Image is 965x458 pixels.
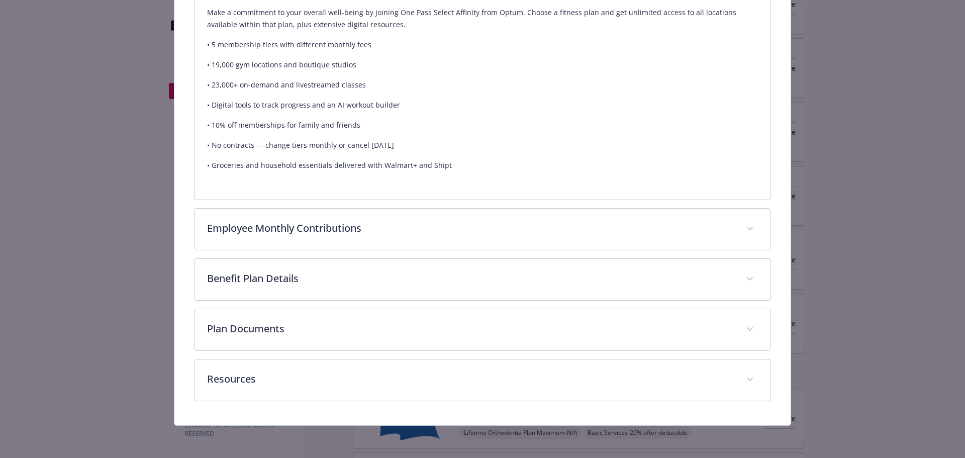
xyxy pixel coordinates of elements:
[207,7,758,31] p: Make a commitment to your overall well-being by joining One Pass Select Affinity from Optum. Choo...
[207,321,734,336] p: Plan Documents
[195,359,770,401] div: Resources
[195,209,770,250] div: Employee Monthly Contributions
[207,221,734,236] p: Employee Monthly Contributions
[207,39,758,51] p: • 5 membership tiers with different monthly fees
[207,119,758,131] p: • 10% off memberships for family and friends
[207,59,758,71] p: • 19,000 gym locations and boutique studios
[207,159,758,171] p: • Groceries and household essentials delivered with Walmart+ and Shipt
[207,99,758,111] p: • Digital tools to track progress and an AI workout builder
[207,79,758,91] p: • 23,000+ on-demand and livestreamed classes
[207,139,758,151] p: • No contracts — change tiers monthly or cancel [DATE]
[207,372,734,387] p: Resources
[195,259,770,300] div: Benefit Plan Details
[207,271,734,286] p: Benefit Plan Details
[195,309,770,350] div: Plan Documents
